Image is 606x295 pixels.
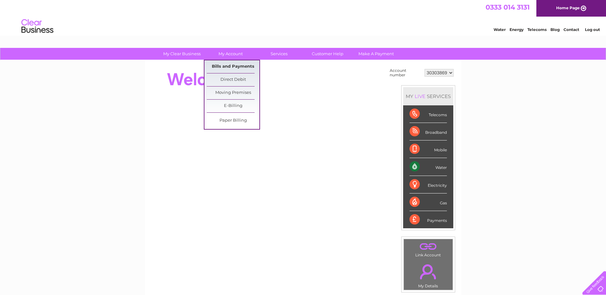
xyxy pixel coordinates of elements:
[156,48,208,60] a: My Clear Business
[410,193,447,211] div: Gas
[403,259,453,290] td: My Details
[405,261,451,283] a: .
[510,27,524,32] a: Energy
[486,3,530,11] a: 0333 014 3131
[207,100,259,112] a: E-Billing
[21,17,54,36] img: logo.png
[403,87,453,105] div: MY SERVICES
[413,93,427,99] div: LIVE
[350,48,403,60] a: Make A Payment
[207,87,259,99] a: Moving Premises
[527,27,547,32] a: Telecoms
[494,27,506,32] a: Water
[410,105,447,123] div: Telecoms
[301,48,354,60] a: Customer Help
[550,27,560,32] a: Blog
[204,48,257,60] a: My Account
[207,60,259,73] a: Bills and Payments
[410,158,447,176] div: Water
[253,48,305,60] a: Services
[207,114,259,127] a: Paper Billing
[564,27,579,32] a: Contact
[410,211,447,228] div: Payments
[405,241,451,252] a: .
[388,67,423,79] td: Account number
[585,27,600,32] a: Log out
[410,140,447,158] div: Mobile
[152,4,454,31] div: Clear Business is a trading name of Verastar Limited (registered in [GEOGRAPHIC_DATA] No. 3667643...
[403,239,453,259] td: Link Account
[207,73,259,86] a: Direct Debit
[410,123,447,140] div: Broadband
[410,176,447,193] div: Electricity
